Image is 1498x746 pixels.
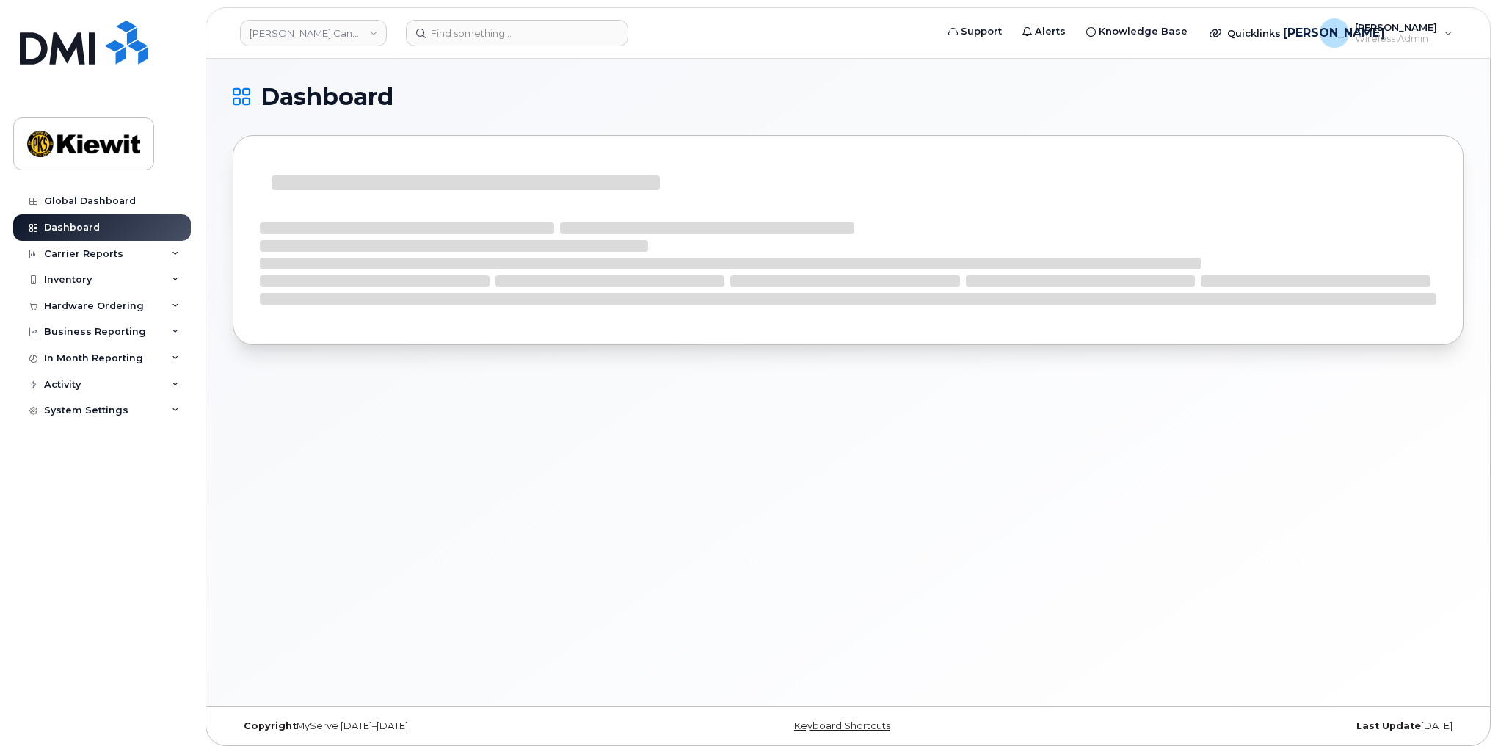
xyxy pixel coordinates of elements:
[261,86,393,108] span: Dashboard
[1053,720,1464,732] div: [DATE]
[794,720,890,731] a: Keyboard Shortcuts
[233,720,643,732] div: MyServe [DATE]–[DATE]
[1356,720,1421,731] strong: Last Update
[244,720,297,731] strong: Copyright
